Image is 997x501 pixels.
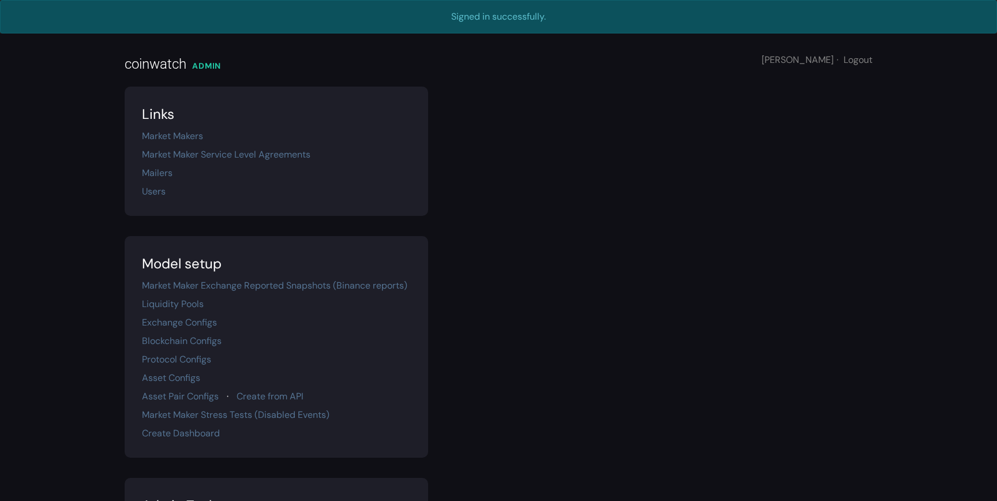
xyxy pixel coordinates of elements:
a: Market Makers [142,130,203,142]
a: Create from API [237,390,303,402]
a: Asset Configs [142,372,200,384]
a: Market Maker Service Level Agreements [142,148,310,160]
a: Exchange Configs [142,316,217,328]
a: Protocol Configs [142,353,211,365]
a: Logout [844,54,872,66]
div: [PERSON_NAME] [762,53,872,67]
a: Create Dashboard [142,427,220,439]
a: Users [142,185,166,197]
a: Liquidity Pools [142,298,204,310]
a: Market Maker Stress Tests (Disabled Events) [142,409,329,421]
a: Blockchain Configs [142,335,222,347]
div: Model setup [142,253,411,274]
a: Asset Pair Configs [142,390,219,402]
div: ADMIN [192,60,221,72]
a: Market Maker Exchange Reported Snapshots (Binance reports) [142,279,407,291]
div: Links [142,104,411,125]
a: Mailers [142,167,173,179]
a: coinwatch ADMIN [125,33,221,87]
span: · [837,54,838,66]
span: · [227,390,228,402]
div: coinwatch [125,54,186,74]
